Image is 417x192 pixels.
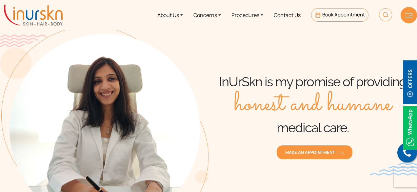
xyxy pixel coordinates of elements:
img: offerBt [403,60,417,104]
a: Whatsappicon [403,123,417,131]
img: HeaderSearch [379,8,392,21]
a: Book Appointment [311,8,368,22]
img: inurskn-logo [4,5,63,26]
img: orange-arrow [337,151,344,155]
span: honest and humane [234,90,392,119]
img: bluewave [370,162,417,176]
h1: InUrSkn is my promise of providing medical care. [208,74,417,136]
a: Procedures [226,3,268,27]
span: Book Appointment [322,11,365,18]
a: About Us [152,3,188,27]
img: hamLine.svg [405,13,413,17]
a: MAKE AN APPOINTMENTorange-arrow [276,145,353,160]
span: MAKE AN APPOINTMENT [285,149,344,155]
a: Contact Us [268,3,306,27]
a: Concerns [188,3,226,27]
img: Whatsappicon [403,106,417,150]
